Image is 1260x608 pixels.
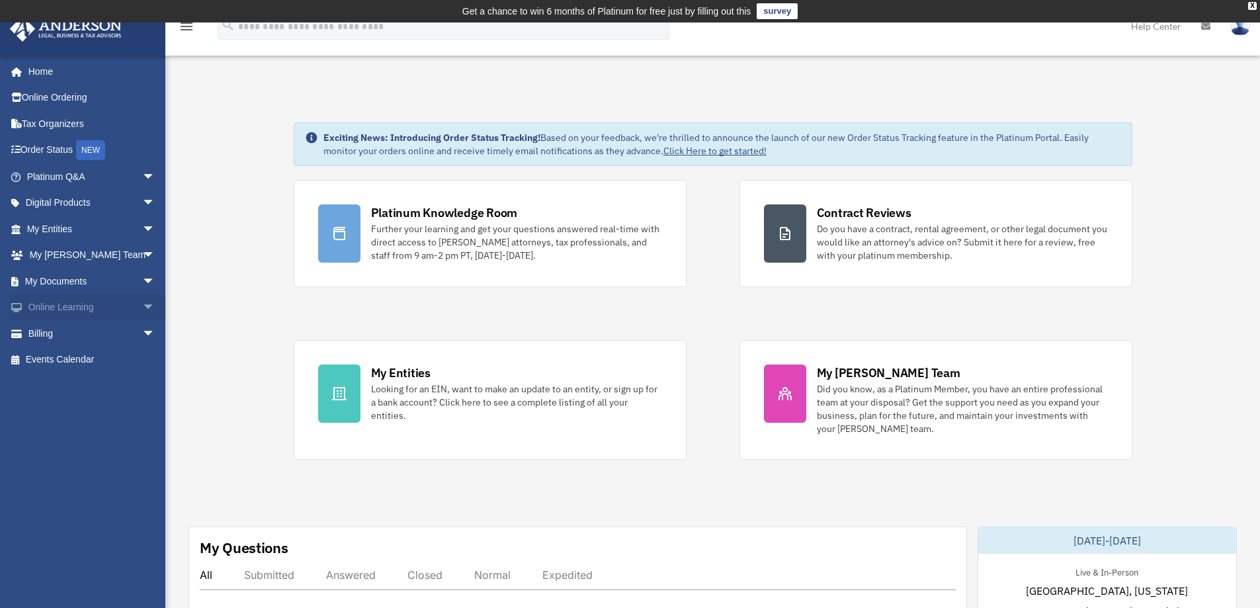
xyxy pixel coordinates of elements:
div: Get a chance to win 6 months of Platinum for free just by filling out this [462,3,751,19]
div: Based on your feedback, we're thrilled to announce the launch of our new Order Status Tracking fe... [323,131,1121,157]
div: Platinum Knowledge Room [371,204,518,221]
span: arrow_drop_down [142,320,169,347]
a: Contract Reviews Do you have a contract, rental agreement, or other legal document you would like... [739,180,1132,287]
a: Order StatusNEW [9,137,175,164]
span: arrow_drop_down [142,242,169,269]
a: Platinum Knowledge Room Further your learning and get your questions answered real-time with dire... [294,180,687,287]
div: All [200,568,212,582]
a: My Entities Looking for an EIN, want to make an update to an entity, or sign up for a bank accoun... [294,340,687,460]
div: My [PERSON_NAME] Team [817,365,960,381]
a: My Documentsarrow_drop_down [9,268,175,294]
a: Online Learningarrow_drop_down [9,294,175,321]
a: menu [179,23,194,34]
div: My Questions [200,538,288,558]
div: Expedited [542,568,593,582]
i: menu [179,19,194,34]
a: Digital Productsarrow_drop_down [9,190,175,216]
a: My [PERSON_NAME] Team Did you know, as a Platinum Member, you have an entire professional team at... [739,340,1132,460]
a: Tax Organizers [9,110,175,137]
div: Contract Reviews [817,204,911,221]
img: Anderson Advisors Platinum Portal [6,16,126,42]
a: Home [9,58,169,85]
i: search [221,18,235,32]
img: User Pic [1230,17,1250,36]
span: arrow_drop_down [142,268,169,295]
a: My [PERSON_NAME] Teamarrow_drop_down [9,242,175,269]
div: Looking for an EIN, want to make an update to an entity, or sign up for a bank account? Click her... [371,382,662,422]
a: Events Calendar [9,347,175,373]
a: Platinum Q&Aarrow_drop_down [9,163,175,190]
div: Live & In-Person [1065,564,1149,578]
div: Answered [326,568,376,582]
div: [DATE]-[DATE] [978,527,1236,554]
strong: Exciting News: Introducing Order Status Tracking! [323,132,540,144]
a: Online Ordering [9,85,175,111]
a: survey [757,3,798,19]
div: My Entities [371,365,431,381]
div: Normal [474,568,511,582]
span: arrow_drop_down [142,190,169,217]
div: Did you know, as a Platinum Member, you have an entire professional team at your disposal? Get th... [817,382,1108,435]
div: Further your learning and get your questions answered real-time with direct access to [PERSON_NAM... [371,222,662,262]
span: [GEOGRAPHIC_DATA], [US_STATE] [1026,583,1188,599]
a: My Entitiesarrow_drop_down [9,216,175,242]
a: Billingarrow_drop_down [9,320,175,347]
div: close [1248,2,1257,10]
a: Click Here to get started! [663,145,767,157]
div: Closed [407,568,442,582]
span: arrow_drop_down [142,163,169,191]
div: Submitted [244,568,294,582]
span: arrow_drop_down [142,216,169,243]
div: NEW [76,140,105,160]
div: Do you have a contract, rental agreement, or other legal document you would like an attorney's ad... [817,222,1108,262]
span: arrow_drop_down [142,294,169,322]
